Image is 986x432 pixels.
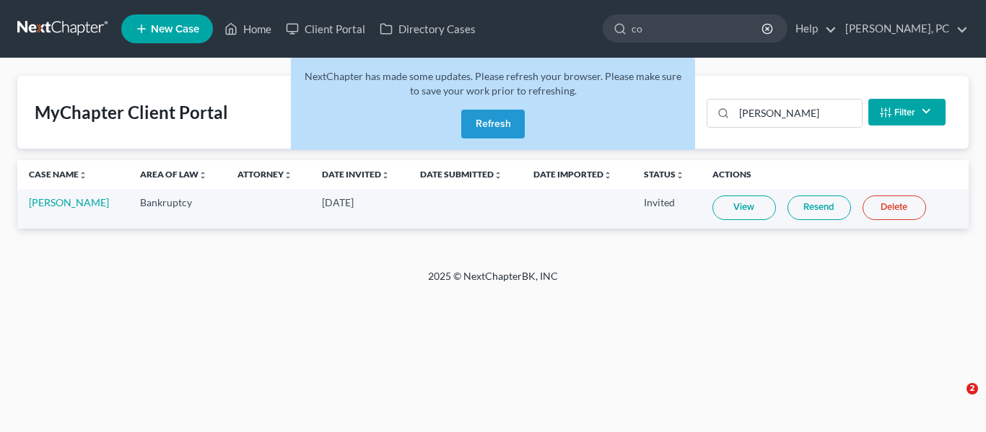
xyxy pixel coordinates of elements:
[217,16,279,42] a: Home
[788,195,851,220] a: Resend
[381,171,390,180] i: unfold_more
[284,171,292,180] i: unfold_more
[82,269,904,295] div: 2025 © NextChapterBK, INC
[198,171,207,180] i: unfold_more
[79,171,87,180] i: unfold_more
[676,171,684,180] i: unfold_more
[937,383,972,418] iframe: Intercom live chat
[128,189,226,229] td: Bankruptcy
[461,110,525,138] button: Refresh
[494,171,502,180] i: unfold_more
[29,169,87,180] a: Case Nameunfold_more
[863,195,926,220] a: Delete
[305,70,681,97] span: NextChapter has made some updates. Please refresh your browser. Please make sure to save your wor...
[788,16,837,42] a: Help
[533,169,612,180] a: Date Importedunfold_more
[151,24,199,35] span: New Case
[712,195,776,220] a: View
[838,16,968,42] a: [PERSON_NAME], PC
[868,99,946,125] button: Filter
[734,100,862,127] input: Search...
[372,16,483,42] a: Directory Cases
[29,196,109,208] a: [PERSON_NAME]
[140,169,207,180] a: Area of Lawunfold_more
[322,169,390,180] a: Date Invitedunfold_more
[644,169,684,180] a: Statusunfold_more
[237,169,292,180] a: Attorneyunfold_more
[603,171,612,180] i: unfold_more
[322,196,354,208] span: [DATE]
[35,101,228,124] div: MyChapter Client Portal
[701,160,969,189] th: Actions
[420,169,502,180] a: Date Submittedunfold_more
[632,15,764,42] input: Search by name...
[967,383,978,394] span: 2
[632,189,701,229] td: Invited
[279,16,372,42] a: Client Portal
